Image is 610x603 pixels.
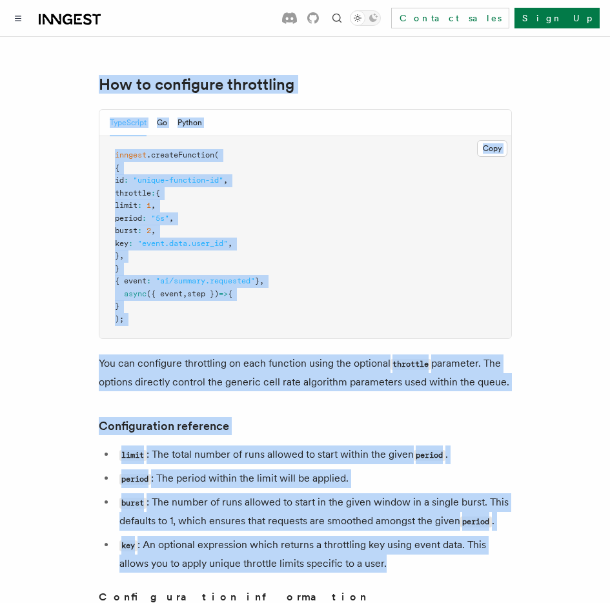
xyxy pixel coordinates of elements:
code: period [119,474,151,485]
span: "5s" [151,214,169,223]
span: : [147,276,151,285]
span: : [137,226,142,235]
span: period [115,214,142,223]
span: , [259,276,264,285]
span: step }) [187,289,219,298]
span: ({ event [147,289,183,298]
span: inngest [115,150,147,159]
button: Copy [477,140,507,157]
a: How to configure throttling [99,76,294,94]
span: } [115,251,119,260]
span: , [223,176,228,185]
span: , [169,214,174,223]
li: : The number of runs allowed to start in the given window in a single burst. This defaults to 1, ... [116,493,512,531]
span: , [151,226,156,235]
span: id [115,176,124,185]
span: } [115,301,119,311]
span: } [255,276,259,285]
span: : [137,201,142,210]
code: period [414,450,445,461]
span: ( [214,150,219,159]
span: => [219,289,228,298]
span: : [124,176,128,185]
button: Python [178,110,202,136]
a: Contact sales [391,8,509,28]
li: : An optional expression which returns a throttling key using event data. This allows you to appl... [116,536,512,573]
span: , [228,239,232,248]
button: Find something... [329,10,345,26]
span: "unique-function-id" [133,176,223,185]
a: Sign Up [514,8,600,28]
code: period [460,516,492,527]
span: burst [115,226,137,235]
span: : [151,189,156,198]
span: { event [115,276,147,285]
button: Toggle dark mode [350,10,381,26]
span: { [228,289,232,298]
code: key [119,540,137,551]
span: limit [115,201,137,210]
span: "event.data.user_id" [137,239,228,248]
span: async [124,289,147,298]
strong: Configuration information [99,591,367,603]
span: } [115,264,119,273]
span: 2 [147,226,151,235]
code: limit [119,450,147,461]
button: TypeScript [110,110,147,136]
code: burst [119,498,147,509]
span: ); [115,314,124,323]
span: , [183,289,187,298]
span: key [115,239,128,248]
li: : The period within the limit will be applied. [116,469,512,488]
span: : [128,239,133,248]
span: { [115,163,119,172]
code: throttle [391,359,431,370]
span: throttle [115,189,151,198]
span: "ai/summary.requested" [156,276,255,285]
button: Go [157,110,167,136]
span: .createFunction [147,150,214,159]
span: , [119,251,124,260]
span: 1 [147,201,151,210]
a: Configuration reference [99,417,229,435]
span: { [156,189,160,198]
p: You can configure throttling on each function using the optional parameter. The options directly ... [99,354,512,391]
span: : [142,214,147,223]
li: : The total number of runs allowed to start within the given . [116,445,512,464]
button: Toggle navigation [10,10,26,26]
span: , [151,201,156,210]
